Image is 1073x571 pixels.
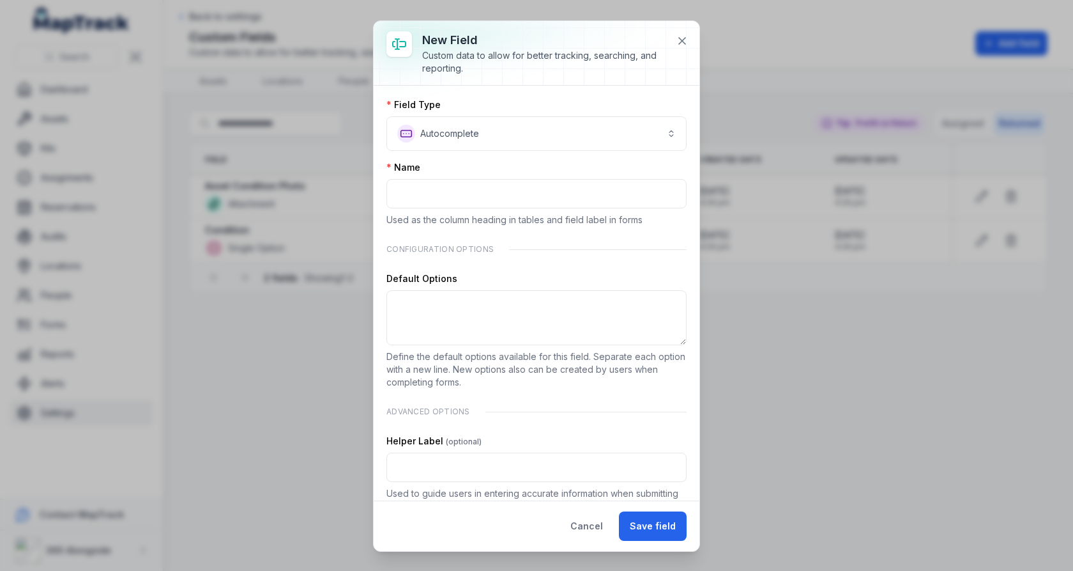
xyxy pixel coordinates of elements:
div: Advanced Options [386,399,687,425]
h3: New field [422,31,666,49]
input: :r7d:-form-item-label [386,453,687,482]
p: Used to guide users in entering accurate information when submitting forms [386,487,687,513]
label: Helper Label [386,435,482,448]
label: Field Type [386,98,441,111]
label: Default Options [386,272,457,285]
button: Save field [619,512,687,541]
p: Used as the column heading in tables and field label in forms [386,214,687,226]
label: Name [386,161,420,174]
div: Configuration Options [386,237,687,262]
input: :r7b:-form-item-label [386,179,687,208]
p: Define the default options available for this field. Separate each option with a new line. New op... [386,350,687,389]
button: Autocomplete [386,116,687,151]
div: Custom data to allow for better tracking, searching, and reporting. [422,49,666,75]
button: Cancel [559,512,614,541]
textarea: :r7c:-form-item-label [386,290,687,345]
